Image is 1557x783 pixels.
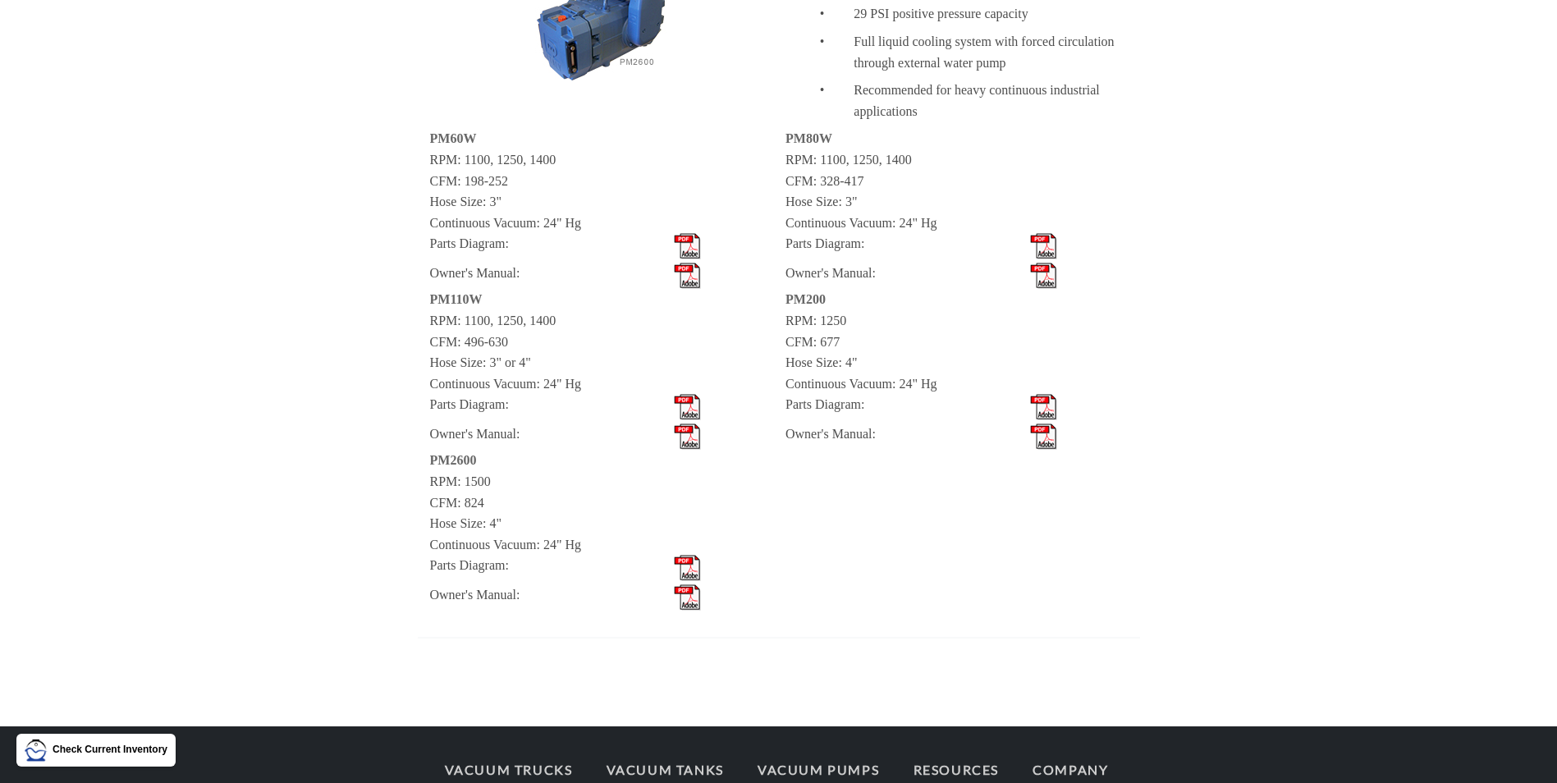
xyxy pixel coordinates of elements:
[674,394,701,420] img: Stacks Image 18223
[854,31,1127,73] div: Full liquid cooling system with forced circulation through external water pump
[430,424,598,445] div: Owner's Manual:
[785,292,826,306] span: PM200
[785,289,1128,394] div: RPM: 1250 CFM: 677 Hose Size: 4" Continuous Vacuum: 24" Hg
[674,233,701,259] img: Stacks Image 18136
[430,128,772,233] div: RPM: 1100, 1250, 1400 CFM: 198-252 Hose Size: 3" Continuous Vacuum: 24" Hg
[854,80,1127,121] div: Recommended for heavy continuous industrial applications
[820,31,854,53] div: •
[785,424,953,445] div: Owner's Manual:
[785,394,953,415] div: Parts Diagram:
[1030,263,1057,289] img: Stacks Image 18209
[430,292,483,306] span: PM110W
[430,263,598,284] div: Owner's Manual:
[854,3,1127,25] div: 29 PSI positive pressure capacity
[430,289,772,394] div: RPM: 1100, 1250, 1400 CFM: 496-630 Hose Size: 3" or 4" Continuous Vacuum: 24" Hg
[430,450,772,555] div: RPM: 1500 CFM: 824 Hose Size: 4" Continuous Vacuum: 24" Hg
[430,453,477,467] span: PM2600
[430,394,598,415] div: Parts Diagram:
[1030,394,1057,420] img: Stacks Image 18230
[820,80,854,101] div: •
[785,233,953,254] div: Parts Diagram:
[1030,233,1057,259] img: Stacks Image 18165
[430,555,598,576] div: Parts Diagram:
[674,555,701,581] img: Stacks Image 18565
[674,584,701,611] img: Stacks Image 18572
[785,128,1128,233] div: RPM: 1100, 1250, 1400 CFM: 328-417 Hose Size: 3" Continuous Vacuum: 24" Hg
[785,263,953,284] div: Owner's Manual:
[674,263,701,289] img: Stacks Image 18156
[785,131,832,145] span: PM80W
[53,742,167,758] p: Check Current Inventory
[430,131,477,145] span: PM60W
[1030,424,1057,450] img: Stacks Image 18553
[430,233,598,254] div: Parts Diagram:
[674,424,701,450] img: Stacks Image 18546
[820,3,854,25] div: •
[430,584,598,606] div: Owner's Manual:
[25,739,48,762] img: LMT Icon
